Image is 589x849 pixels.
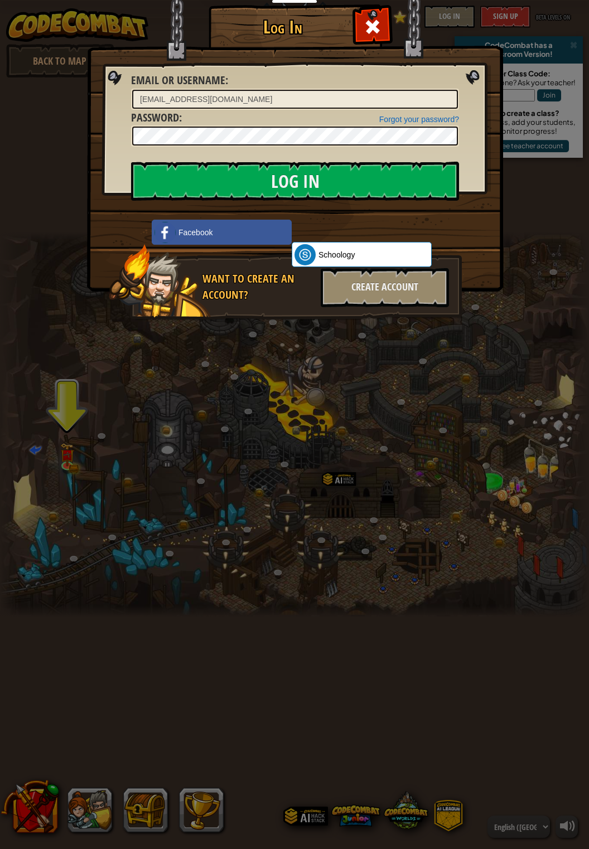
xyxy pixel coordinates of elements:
label: : [131,110,182,126]
h1: Log In [211,17,354,37]
span: Facebook [178,227,213,238]
img: schoology.png [294,244,316,265]
div: Want to create an account? [202,271,314,303]
a: Forgot your password? [379,115,459,124]
span: Email or Username [131,72,225,88]
span: Schoology [318,249,355,260]
img: facebook_small.png [155,222,176,243]
iframe: Sign in with Google Button [286,219,399,243]
input: Log In [131,162,459,201]
div: Create Account [321,268,449,307]
label: : [131,72,228,89]
span: Password [131,110,179,125]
